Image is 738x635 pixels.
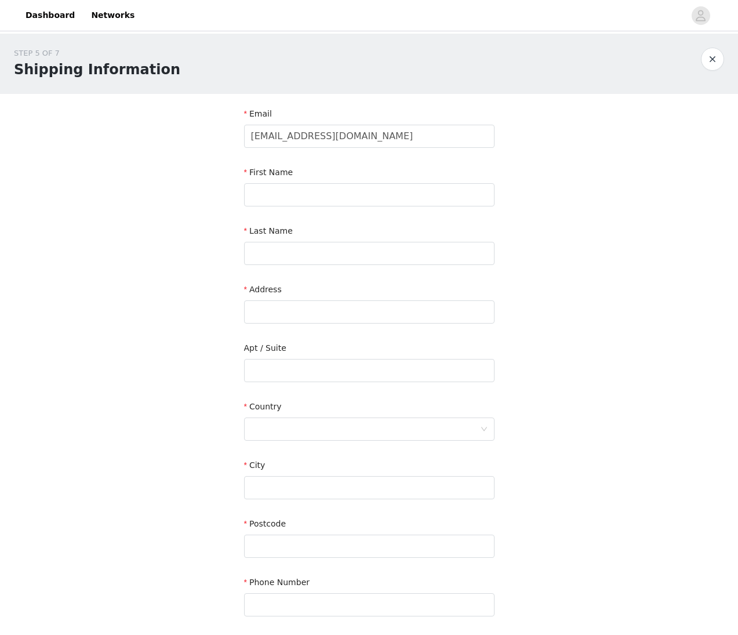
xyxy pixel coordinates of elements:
div: avatar [695,6,706,25]
label: Phone Number [244,578,310,587]
label: Email [244,109,272,118]
label: Apt / Suite [244,343,286,353]
h1: Shipping Information [14,59,180,80]
a: Dashboard [19,2,82,28]
label: First Name [244,168,293,177]
label: City [244,460,266,470]
label: Address [244,285,282,294]
label: Country [244,402,282,411]
i: icon: down [481,426,488,434]
a: Networks [84,2,141,28]
label: Postcode [244,519,286,528]
div: STEP 5 OF 7 [14,48,180,59]
label: Last Name [244,226,293,235]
